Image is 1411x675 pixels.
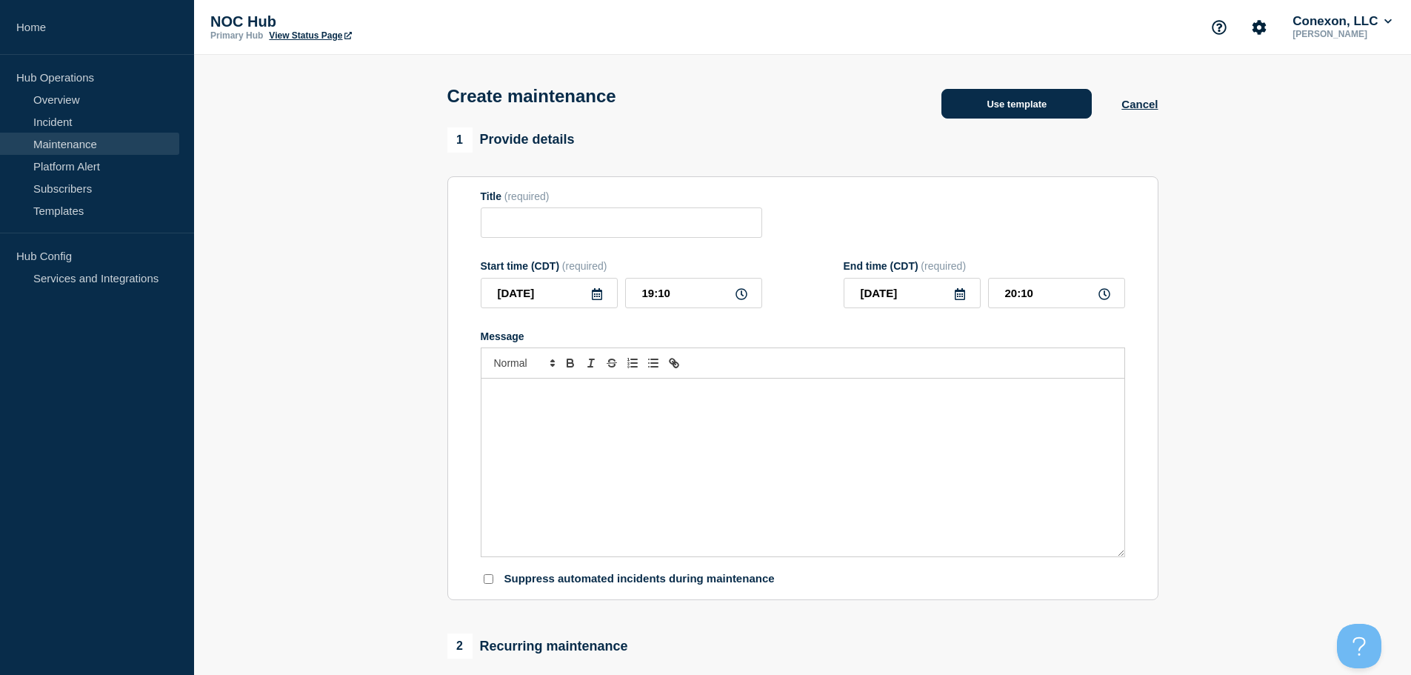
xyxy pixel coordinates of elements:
span: (required) [504,190,550,202]
span: (required) [921,260,966,272]
button: Toggle strikethrough text [601,354,622,372]
input: Title [481,207,762,238]
button: Toggle ordered list [622,354,643,372]
div: Message [481,379,1124,556]
input: YYYY-MM-DD [481,278,618,308]
button: Account settings [1244,12,1275,43]
input: YYYY-MM-DD [844,278,981,308]
button: Support [1204,12,1235,43]
span: 2 [447,634,473,659]
input: HH:MM [625,278,762,308]
p: [PERSON_NAME] [1290,29,1395,39]
input: Suppress automated incidents during maintenance [484,574,493,584]
div: End time (CDT) [844,260,1125,272]
div: Recurring maintenance [447,634,628,659]
button: Conexon, LLC [1290,14,1395,29]
a: View Status Page [269,30,351,41]
button: Cancel [1121,98,1158,110]
span: (required) [562,260,607,272]
div: Provide details [447,127,575,153]
iframe: Help Scout Beacon - Open [1337,624,1381,668]
h1: Create maintenance [447,86,616,107]
span: Font size [487,354,560,372]
button: Toggle bulleted list [643,354,664,372]
button: Use template [941,89,1092,119]
span: 1 [447,127,473,153]
div: Title [481,190,762,202]
p: NOC Hub [210,13,507,30]
button: Toggle bold text [560,354,581,372]
p: Suppress automated incidents during maintenance [504,572,775,586]
div: Start time (CDT) [481,260,762,272]
button: Toggle link [664,354,684,372]
input: HH:MM [988,278,1125,308]
p: Primary Hub [210,30,263,41]
div: Message [481,330,1125,342]
button: Toggle italic text [581,354,601,372]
